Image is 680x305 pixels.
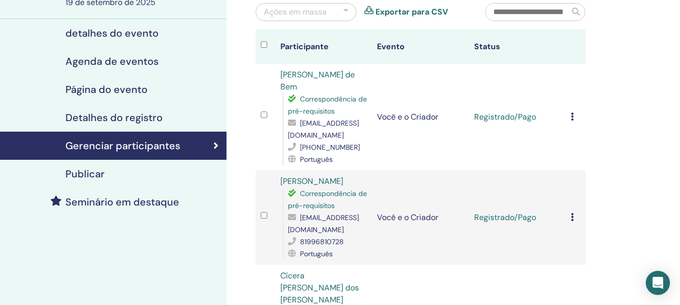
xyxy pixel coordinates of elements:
a: Exportar para CSV [375,6,448,18]
font: [EMAIL_ADDRESS][DOMAIN_NAME] [288,119,359,140]
font: Você e o Criador [377,112,438,122]
font: Gerenciar participantes [65,139,180,152]
font: Seminário em destaque [65,195,179,209]
font: Ações em massa [264,7,327,17]
font: detalhes do evento [65,27,159,40]
font: Publicar [65,167,105,180]
font: Correspondência de pré-requisitos [288,189,367,210]
font: Página do evento [65,83,147,96]
font: Status [474,41,500,52]
font: Exportar para CSV [375,7,448,17]
font: [EMAIL_ADDRESS][DOMAIN_NAME] [288,213,359,234]
font: Agenda de eventos [65,55,159,68]
a: [PERSON_NAME] de Bem [280,69,355,92]
font: Detalhes do registro [65,111,163,124]
font: Português [300,155,333,164]
font: 81996810728 [300,237,344,246]
font: Evento [377,41,405,52]
font: Você e o Criador [377,212,438,223]
font: Participante [280,41,329,52]
font: [PHONE_NUMBER] [300,143,360,152]
font: Correspondência de pré-requisitos [288,94,367,116]
font: Português [300,249,333,258]
a: Cícera [PERSON_NAME] dos [PERSON_NAME] [280,270,359,305]
a: [PERSON_NAME] [280,176,343,186]
div: Abra o Intercom Messenger [646,271,670,295]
